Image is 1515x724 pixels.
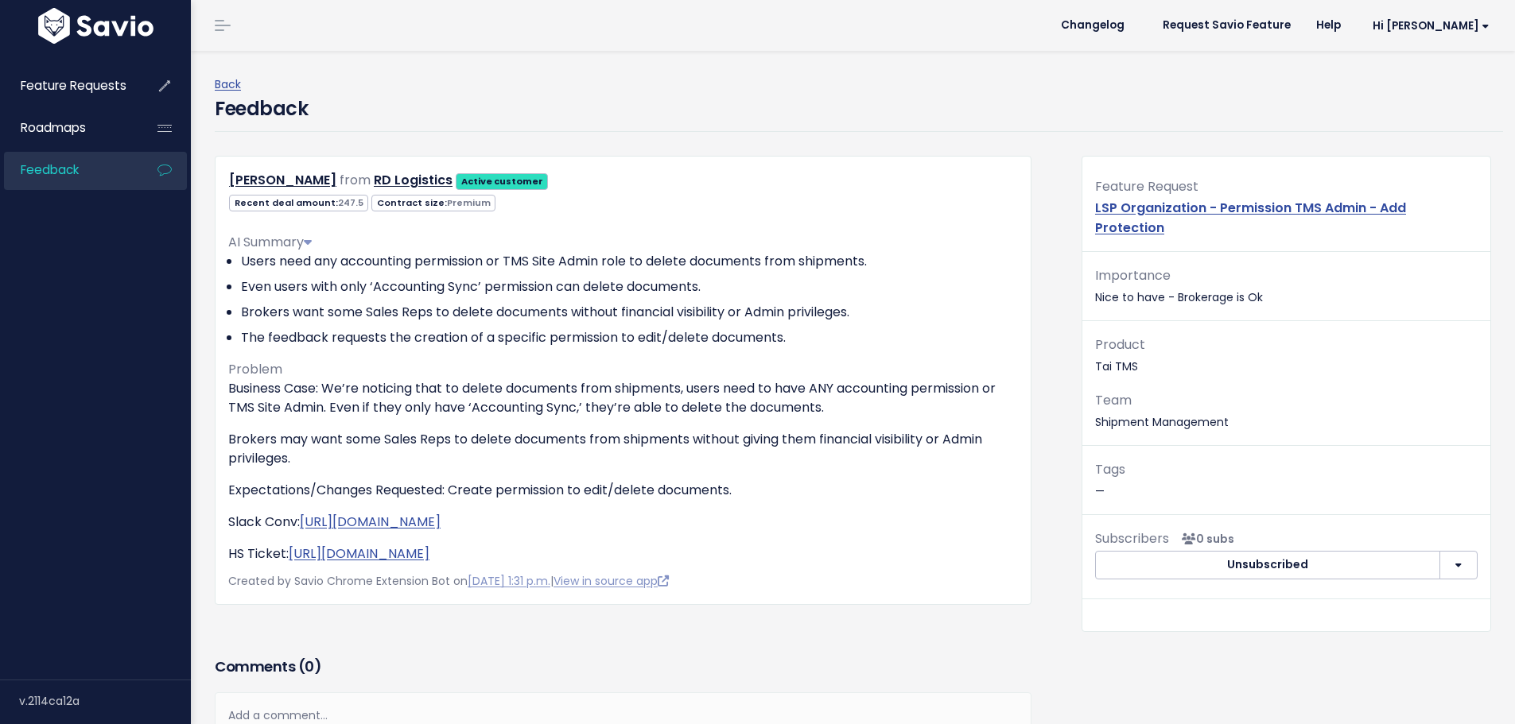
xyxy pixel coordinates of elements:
[1095,335,1145,354] span: Product
[229,195,368,211] span: Recent deal amount:
[215,76,241,92] a: Back
[300,513,441,531] a: [URL][DOMAIN_NAME]
[554,573,669,589] a: View in source app
[241,277,1018,296] li: Even users with only ‘Accounting Sync’ permission can delete documents.
[241,252,1018,271] li: Users need any accounting permission or TMS Site Admin role to delete documents from shipments.
[228,513,1018,532] p: Slack Conv:
[340,171,371,189] span: from
[1061,20,1125,31] span: Changelog
[229,171,336,189] a: [PERSON_NAME]
[1095,551,1440,579] button: Unsubscribed
[21,77,126,94] span: Feature Requests
[21,161,79,178] span: Feedback
[4,68,132,104] a: Feature Requests
[289,544,429,563] a: [URL][DOMAIN_NAME]
[241,303,1018,322] li: Brokers want some Sales Reps to delete documents without financial visibility or Admin privileges.
[461,175,543,188] strong: Active customer
[1095,459,1478,501] p: —
[228,233,312,251] span: AI Summary
[1175,531,1234,547] span: <p><strong>Subscribers</strong><br><br> No subscribers yet<br> </p>
[241,328,1018,347] li: The feedback requests the creation of a specific permission to edit/delete documents.
[1095,265,1478,308] p: Nice to have - Brokerage is Ok
[1095,389,1478,432] p: Shipment Management
[374,171,453,189] a: RD Logistics
[371,195,495,211] span: Contract size:
[4,110,132,146] a: Roadmaps
[228,573,669,589] span: Created by Savio Chrome Extension Bot on |
[1095,391,1132,409] span: Team
[1373,20,1490,32] span: Hi [PERSON_NAME]
[21,119,86,136] span: Roadmaps
[1095,266,1171,285] span: Importance
[215,656,1031,678] h3: Comments ( )
[1095,529,1169,548] span: Subscribers
[338,196,363,209] span: 247.5
[228,430,1018,468] p: Brokers may want some Sales Reps to delete documents from shipments without giving them financial...
[447,196,491,209] span: Premium
[215,95,308,123] h4: Feedback
[1095,460,1125,478] span: Tags
[1095,177,1198,196] span: Feature Request
[34,8,157,44] img: logo-white.9d6f32f41409.svg
[1354,14,1502,38] a: Hi [PERSON_NAME]
[1150,14,1303,37] a: Request Savio Feature
[4,152,132,188] a: Feedback
[228,544,1018,563] p: HS Ticket:
[1095,199,1406,237] a: LSP Organization - Permission TMS Admin - Add Protection
[228,481,1018,500] p: Expectations/Changes Requested: Create permission to edit/delete documents.
[468,573,550,589] a: [DATE] 1:31 p.m.
[1095,334,1478,377] p: Tai TMS
[1303,14,1354,37] a: Help
[19,680,191,722] div: v.2114ca12a
[228,379,1018,417] p: Business Case: We’re noticing that to delete documents from shipments, users need to have ANY acc...
[305,656,314,676] span: 0
[228,360,282,378] span: Problem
